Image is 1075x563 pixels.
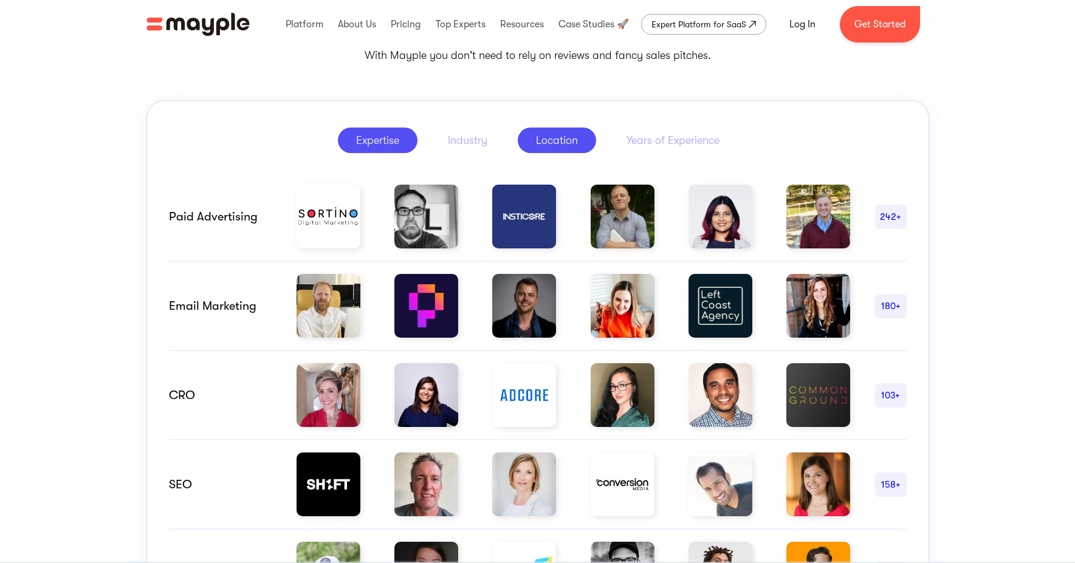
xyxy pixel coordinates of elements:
[448,133,487,148] div: Industry
[169,299,272,313] div: email marketing
[536,133,578,148] div: Location
[875,388,907,403] div: 103+
[388,5,424,44] div: Pricing
[627,133,720,148] div: Years of Experience
[840,6,920,43] a: Get Started
[169,210,272,224] div: Paid advertising
[433,5,489,44] div: Top Experts
[169,388,272,403] div: CRO
[146,13,250,36] img: Mayple logo
[497,5,547,44] div: Resources
[875,210,907,224] div: 242+
[875,299,907,313] div: 180+
[335,5,379,44] div: About Us
[1014,505,1075,563] iframe: Chat Widget
[775,10,830,39] a: Log In
[875,477,907,492] div: 158+
[641,14,766,35] a: Expert Platform for SaaS
[283,5,326,44] div: Platform
[356,133,399,148] div: Expertise
[651,17,746,32] div: Expert Platform for SaaS
[146,13,250,36] a: home
[169,477,272,492] div: SEO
